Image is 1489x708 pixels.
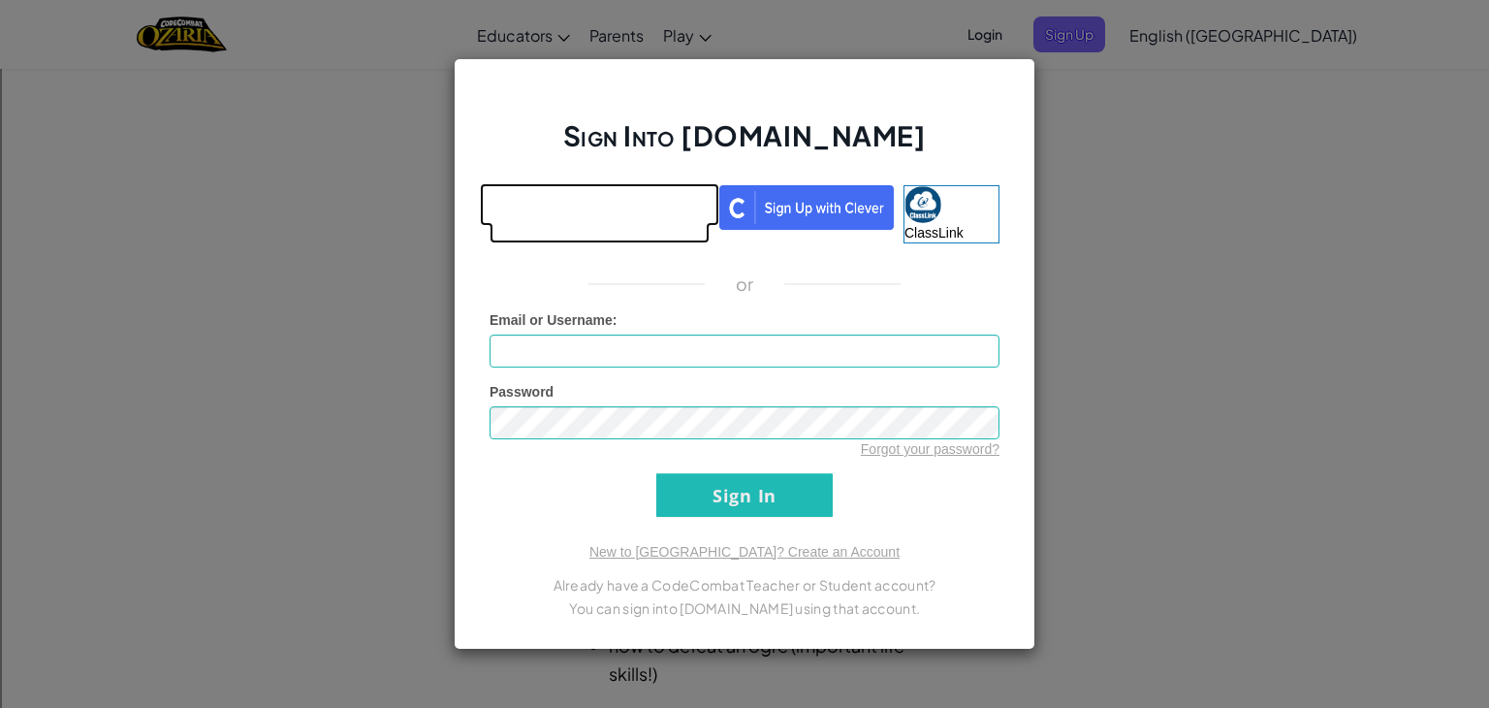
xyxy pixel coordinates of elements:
[490,596,999,620] p: You can sign into [DOMAIN_NAME] using that account.
[719,185,894,230] img: clever_sso_button@2x.png
[904,225,964,241] span: ClassLink
[8,46,1481,63] div: Sort A > Z
[589,544,900,560] a: New to [GEOGRAPHIC_DATA]? Create an Account
[736,273,754,296] p: or
[480,183,719,226] iframe: Sign in with Google Button
[490,573,999,596] p: Already have a CodeCombat Teacher or Student account?
[8,8,405,25] div: Home
[8,98,1481,115] div: Delete
[490,310,618,330] label: :
[656,473,833,517] input: Sign In
[490,312,613,328] span: Email or Username
[861,441,999,457] a: Forgot your password?
[490,384,554,400] span: Password
[8,80,1481,98] div: Move To ...
[8,115,1481,133] div: Options
[904,186,941,223] img: classlink-logo-small.png
[490,117,999,174] h2: Sign Into [DOMAIN_NAME]
[8,133,1481,150] div: Sign out
[8,25,179,46] input: Search outlines
[8,63,1481,80] div: Sort New > Old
